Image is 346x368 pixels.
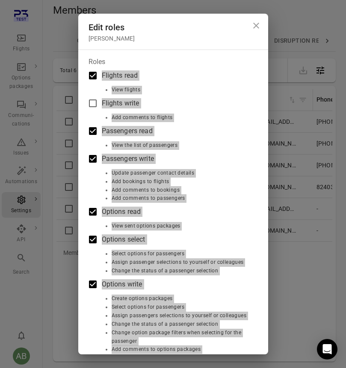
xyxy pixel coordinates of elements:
[89,34,258,43] div: [PERSON_NAME]
[102,154,154,164] span: Passengers write
[248,17,265,34] button: Close dialog
[112,186,252,195] li: Add comments to bookings
[102,70,138,81] span: Flights read
[112,178,252,186] li: Add bookings to flights
[112,329,252,346] li: Change option package filters when selecting for the passenger
[102,234,145,245] span: Options select
[102,207,141,217] span: Options read
[112,169,252,178] li: Update passenger contact details
[317,339,337,359] div: Open Intercom Messenger
[112,194,252,203] li: Add comments to passengers
[102,126,153,136] span: Passengers read
[112,303,252,312] li: Select options for passengers
[89,20,258,34] div: Edit roles
[112,320,252,329] li: Change the status of a passenger selection
[112,267,252,275] li: Change the status of a passenger selection
[112,222,252,231] li: View sent options packages
[112,141,252,150] li: View the list of passengers
[112,86,252,94] li: View flights
[112,295,252,303] li: Create options packages
[112,345,252,354] li: Add comments to options packages
[112,312,252,320] li: Assign passengers selections to yourself or colleagues
[112,258,252,267] li: Assign passenger selections to yourself or colleagues
[112,114,252,122] li: Add comments to flights
[112,250,252,258] li: Select options for passengers
[89,57,106,67] legend: Roles
[102,279,142,289] span: Options write
[102,98,139,108] span: Flights write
